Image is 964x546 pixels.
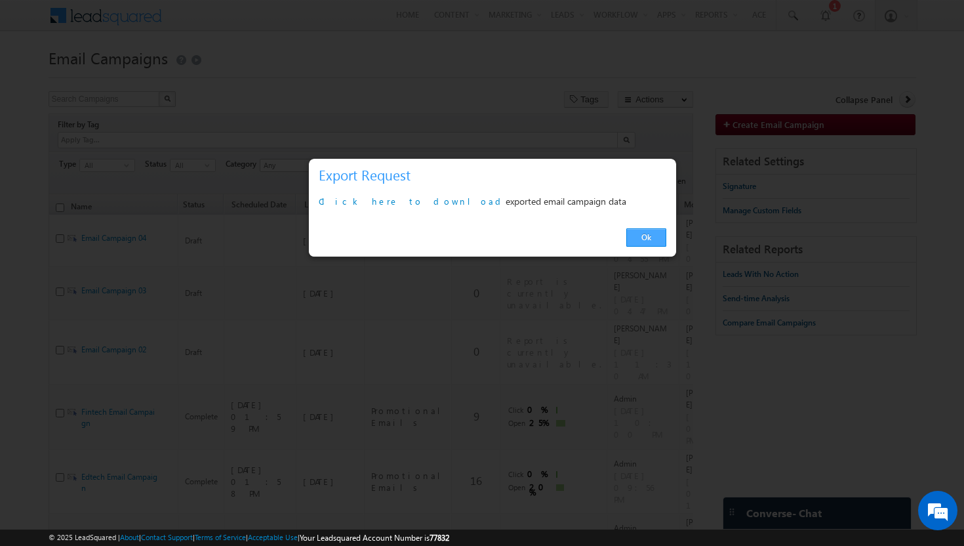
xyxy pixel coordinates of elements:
[195,533,246,541] a: Terms of Service
[49,532,449,544] span: © 2025 LeadSquared | | | | |
[626,228,666,247] a: Ok
[141,533,193,541] a: Contact Support
[319,196,506,207] a: Click here to download
[120,533,139,541] a: About
[300,533,449,543] span: Your Leadsquared Account Number is
[319,163,672,186] h3: Export Request
[22,69,55,86] img: d_60004797649_company_0_60004797649
[248,533,298,541] a: Acceptable Use
[319,193,666,209] div: exported email campaign data
[178,404,238,422] em: Start Chat
[68,69,220,86] div: Chat with us now
[17,121,239,393] textarea: Type your message and hit 'Enter'
[215,7,247,38] div: Minimize live chat window
[430,533,449,543] span: 77832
